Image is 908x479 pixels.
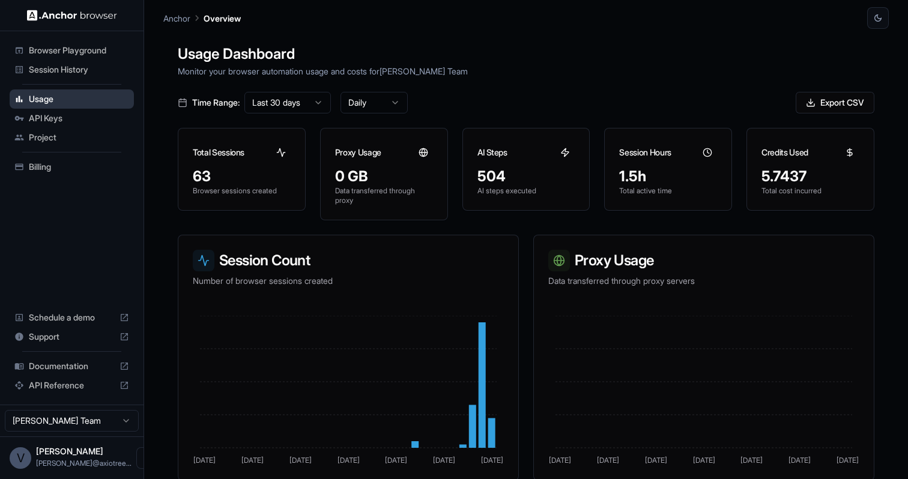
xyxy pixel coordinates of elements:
[10,128,134,147] div: Project
[163,11,241,25] nav: breadcrumb
[29,131,129,143] span: Project
[548,250,859,271] h3: Proxy Usage
[29,64,129,76] span: Session History
[548,275,859,287] p: Data transferred through proxy servers
[29,44,129,56] span: Browser Playground
[335,146,381,158] h3: Proxy Usage
[163,12,190,25] p: Anchor
[761,186,859,196] p: Total cost incurred
[36,459,132,468] span: vipin@axiotree.com
[10,41,134,60] div: Browser Playground
[10,357,134,376] div: Documentation
[335,167,433,186] div: 0 GB
[477,167,575,186] div: 504
[29,312,115,324] span: Schedule a demo
[10,89,134,109] div: Usage
[289,456,312,465] tspan: [DATE]
[10,60,134,79] div: Session History
[433,456,455,465] tspan: [DATE]
[337,456,360,465] tspan: [DATE]
[193,456,216,465] tspan: [DATE]
[481,456,503,465] tspan: [DATE]
[788,456,811,465] tspan: [DATE]
[335,186,433,205] p: Data transferred through proxy
[619,167,717,186] div: 1.5h
[193,146,244,158] h3: Total Sessions
[29,161,129,173] span: Billing
[29,360,115,372] span: Documentation
[29,379,115,391] span: API Reference
[10,327,134,346] div: Support
[27,10,117,21] img: Anchor Logo
[29,112,129,124] span: API Keys
[36,446,103,456] span: Vipin Tanna
[10,376,134,395] div: API Reference
[10,109,134,128] div: API Keys
[192,97,240,109] span: Time Range:
[241,456,264,465] tspan: [DATE]
[178,65,874,77] p: Monitor your browser automation usage and costs for [PERSON_NAME] Team
[619,146,671,158] h3: Session Hours
[761,146,808,158] h3: Credits Used
[29,331,115,343] span: Support
[477,186,575,196] p: AI steps executed
[740,456,763,465] tspan: [DATE]
[761,167,859,186] div: 5.7437
[178,43,874,65] h1: Usage Dashboard
[693,456,715,465] tspan: [DATE]
[136,447,158,469] button: Open menu
[549,456,571,465] tspan: [DATE]
[29,93,129,105] span: Usage
[10,447,31,469] div: V
[193,167,291,186] div: 63
[193,186,291,196] p: Browser sessions created
[645,456,667,465] tspan: [DATE]
[619,186,717,196] p: Total active time
[193,250,504,271] h3: Session Count
[10,308,134,327] div: Schedule a demo
[837,456,859,465] tspan: [DATE]
[385,456,407,465] tspan: [DATE]
[597,456,619,465] tspan: [DATE]
[796,92,874,113] button: Export CSV
[10,157,134,176] div: Billing
[477,146,507,158] h3: AI Steps
[204,12,241,25] p: Overview
[193,275,504,287] p: Number of browser sessions created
